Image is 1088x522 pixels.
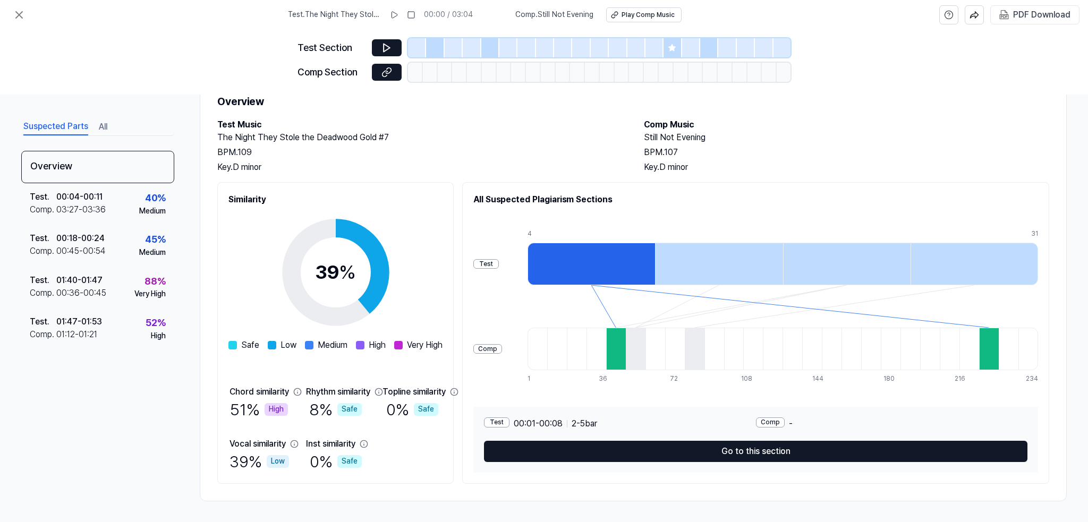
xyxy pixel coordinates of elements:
[812,374,832,383] div: 144
[514,417,563,430] span: 00:01 - 00:08
[599,374,618,383] div: 36
[30,232,56,245] div: Test .
[515,10,593,20] span: Comp . Still Not Evening
[473,259,499,269] div: Test
[217,146,623,159] div: BPM. 109
[288,10,381,20] span: Test . The Night They Stole the Deadwood Gold #7
[139,247,166,258] div: Medium
[21,151,174,183] div: Overview
[528,374,547,383] div: 1
[955,374,974,383] div: 216
[30,328,56,341] div: Comp .
[56,328,97,341] div: 01:12 - 01:21
[1031,229,1038,238] div: 31
[146,315,166,331] div: 52 %
[217,161,623,174] div: Key. D minor
[145,232,166,247] div: 45 %
[56,287,106,299] div: 00:36 - 00:45
[151,331,166,341] div: High
[229,386,289,398] div: Chord similarity
[297,65,365,80] div: Comp Section
[484,441,1027,462] button: Go to this section
[134,289,166,299] div: Very High
[297,40,365,56] div: Test Section
[939,5,958,24] button: help
[670,374,690,383] div: 72
[30,274,56,287] div: Test .
[741,374,761,383] div: 108
[572,417,597,430] span: 2 - 5 bar
[644,118,1049,131] h2: Comp Music
[644,131,1049,144] h2: Still Not Evening
[306,438,355,450] div: Inst similarity
[606,7,682,22] button: Play Comp Music
[315,258,356,287] div: 39
[265,403,288,416] div: High
[756,417,785,427] div: Comp
[217,118,623,131] h2: Test Music
[56,245,106,258] div: 00:45 - 00:54
[56,203,106,216] div: 03:27 - 03:36
[267,455,289,468] div: Low
[970,10,979,20] img: share
[30,315,56,328] div: Test .
[339,261,356,284] span: %
[997,6,1073,24] button: PDF Download
[1026,374,1038,383] div: 234
[883,374,903,383] div: 180
[30,287,56,299] div: Comp .
[56,191,103,203] div: 00:04 - 00:11
[309,398,362,421] div: 8 %
[306,386,370,398] div: Rhythm similarity
[228,193,443,206] h2: Similarity
[23,118,88,135] button: Suspected Parts
[382,386,446,398] div: Topline similarity
[230,398,288,421] div: 51 %
[1013,8,1070,22] div: PDF Download
[241,339,259,352] span: Safe
[644,146,1049,159] div: BPM. 107
[217,93,1049,110] h1: Overview
[414,403,438,416] div: Safe
[407,339,443,352] span: Very High
[999,10,1009,20] img: PDF Download
[424,10,473,20] div: 00:00 / 03:04
[369,339,386,352] span: High
[337,403,362,416] div: Safe
[30,245,56,258] div: Comp .
[528,229,655,238] div: 4
[229,450,289,473] div: 39 %
[644,161,1049,174] div: Key. D minor
[229,438,286,450] div: Vocal similarity
[280,339,296,352] span: Low
[99,118,107,135] button: All
[386,398,438,421] div: 0 %
[473,344,502,354] div: Comp
[756,417,1028,430] div: -
[30,203,56,216] div: Comp .
[144,274,166,289] div: 88 %
[56,315,102,328] div: 01:47 - 01:53
[318,339,347,352] span: Medium
[56,232,105,245] div: 00:18 - 00:24
[310,450,362,473] div: 0 %
[145,191,166,206] div: 40 %
[217,131,623,144] h2: The Night They Stole the Deadwood Gold #7
[30,191,56,203] div: Test .
[944,10,954,20] svg: help
[484,417,509,427] div: Test
[139,206,166,217] div: Medium
[622,11,675,20] div: Play Comp Music
[56,274,103,287] div: 01:40 - 01:47
[473,193,1038,206] h2: All Suspected Plagiarism Sections
[337,455,362,468] div: Safe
